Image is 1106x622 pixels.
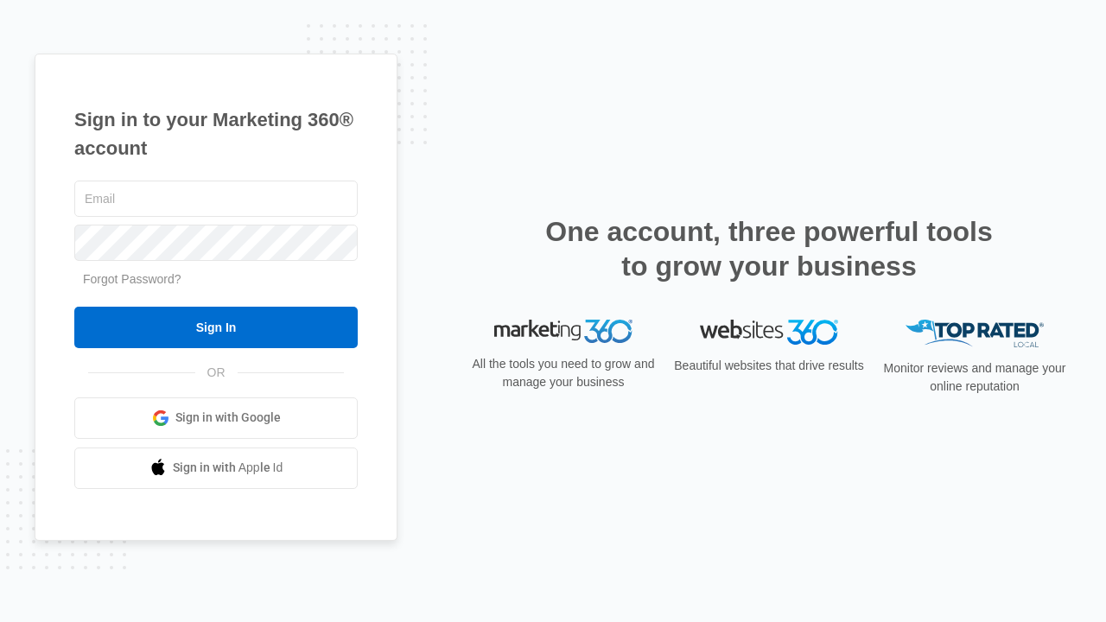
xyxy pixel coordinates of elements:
[878,359,1071,396] p: Monitor reviews and manage your online reputation
[74,181,358,217] input: Email
[467,355,660,391] p: All the tools you need to grow and manage your business
[74,447,358,489] a: Sign in with Apple Id
[700,320,838,345] img: Websites 360
[906,320,1044,348] img: Top Rated Local
[74,307,358,348] input: Sign In
[74,105,358,162] h1: Sign in to your Marketing 360® account
[195,364,238,382] span: OR
[74,397,358,439] a: Sign in with Google
[83,272,181,286] a: Forgot Password?
[494,320,632,344] img: Marketing 360
[540,214,998,283] h2: One account, three powerful tools to grow your business
[175,409,281,427] span: Sign in with Google
[672,357,866,375] p: Beautiful websites that drive results
[173,459,283,477] span: Sign in with Apple Id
